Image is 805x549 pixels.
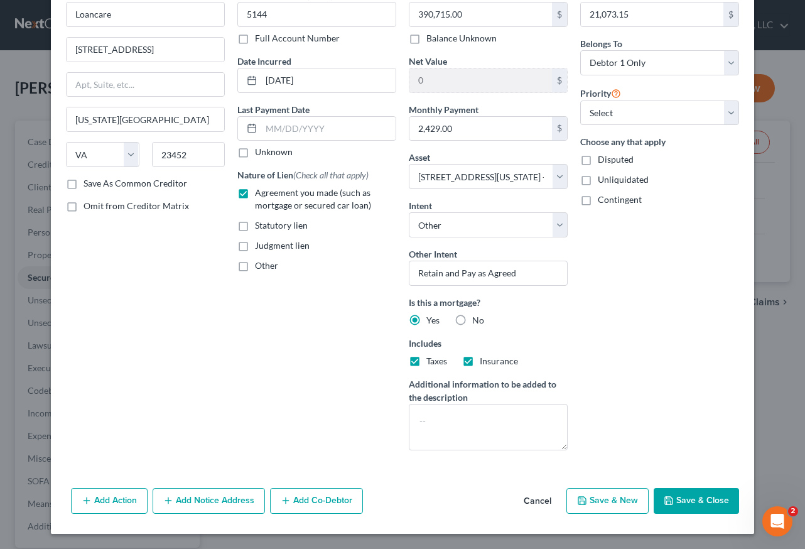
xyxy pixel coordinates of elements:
[270,488,363,514] button: Add Co-Debtor
[598,194,642,205] span: Contingent
[255,220,308,231] span: Statutory lien
[552,68,567,92] div: $
[255,32,340,45] label: Full Account Number
[293,170,369,180] span: (Check all that apply)
[255,146,293,158] label: Unknown
[409,152,430,163] span: Asset
[84,177,187,190] label: Save As Common Creditor
[409,103,478,116] label: Monthly Payment
[426,32,497,45] label: Balance Unknown
[67,73,224,97] input: Apt, Suite, etc...
[71,488,148,514] button: Add Action
[566,488,649,514] button: Save & New
[409,337,568,350] label: Includes
[67,38,224,62] input: Enter address...
[66,2,225,27] input: Search creditor by name...
[580,135,739,148] label: Choose any that apply
[152,142,225,167] input: Enter zip...
[788,506,798,516] span: 2
[409,247,457,261] label: Other Intent
[580,38,622,49] span: Belongs To
[723,3,738,26] div: $
[480,356,518,366] span: Insurance
[237,2,396,27] input: XXXX
[426,356,447,366] span: Taxes
[580,85,621,101] label: Priority
[762,506,792,536] iframe: Intercom live chat
[409,296,568,309] label: Is this a mortgage?
[409,261,568,286] input: Specify...
[409,117,552,141] input: 0.00
[514,489,561,514] button: Cancel
[426,315,440,325] span: Yes
[409,378,568,404] label: Additional information to be added to the description
[237,168,369,182] label: Nature of Lien
[255,187,371,210] span: Agreement you made (such as mortgage or secured car loan)
[409,68,552,92] input: 0.00
[255,260,278,271] span: Other
[581,3,723,26] input: 0.00
[409,199,432,212] label: Intent
[472,315,484,325] span: No
[237,55,291,68] label: Date Incurred
[261,117,396,141] input: MM/DD/YYYY
[598,174,649,185] span: Unliquidated
[552,117,567,141] div: $
[598,154,634,165] span: Disputed
[255,240,310,251] span: Judgment lien
[237,103,310,116] label: Last Payment Date
[552,3,567,26] div: $
[67,107,224,131] input: Enter city...
[261,68,396,92] input: MM/DD/YYYY
[84,200,189,211] span: Omit from Creditor Matrix
[654,488,739,514] button: Save & Close
[409,3,552,26] input: 0.00
[409,55,447,68] label: Net Value
[153,488,265,514] button: Add Notice Address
